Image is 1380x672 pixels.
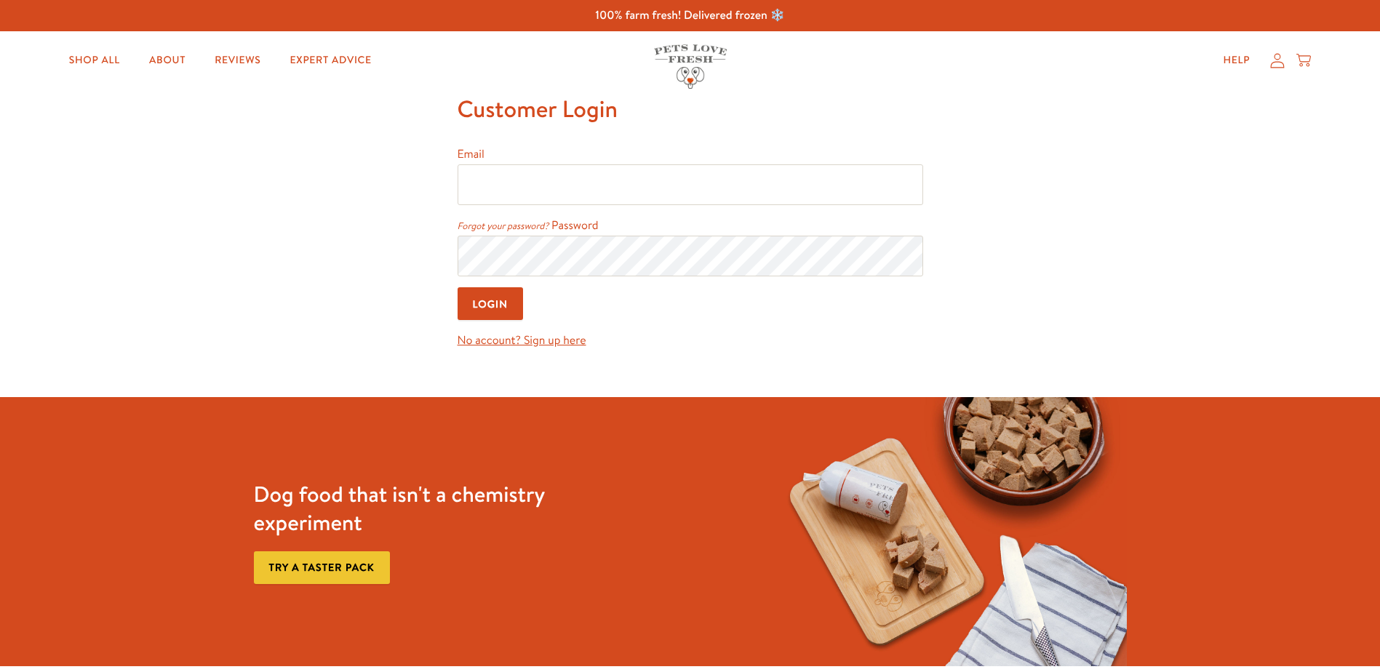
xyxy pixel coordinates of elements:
[203,46,272,75] a: Reviews
[458,332,586,348] a: No account? Sign up here
[1211,46,1261,75] a: Help
[137,46,197,75] a: About
[458,287,524,320] input: Login
[458,220,549,233] a: Forgot your password?
[551,217,599,233] label: Password
[654,44,727,89] img: Pets Love Fresh
[458,146,484,162] label: Email
[458,89,923,129] h1: Customer Login
[254,551,390,584] a: Try a taster pack
[770,397,1127,666] img: Fussy
[57,46,132,75] a: Shop All
[254,480,611,537] h3: Dog food that isn't a chemistry experiment
[279,46,383,75] a: Expert Advice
